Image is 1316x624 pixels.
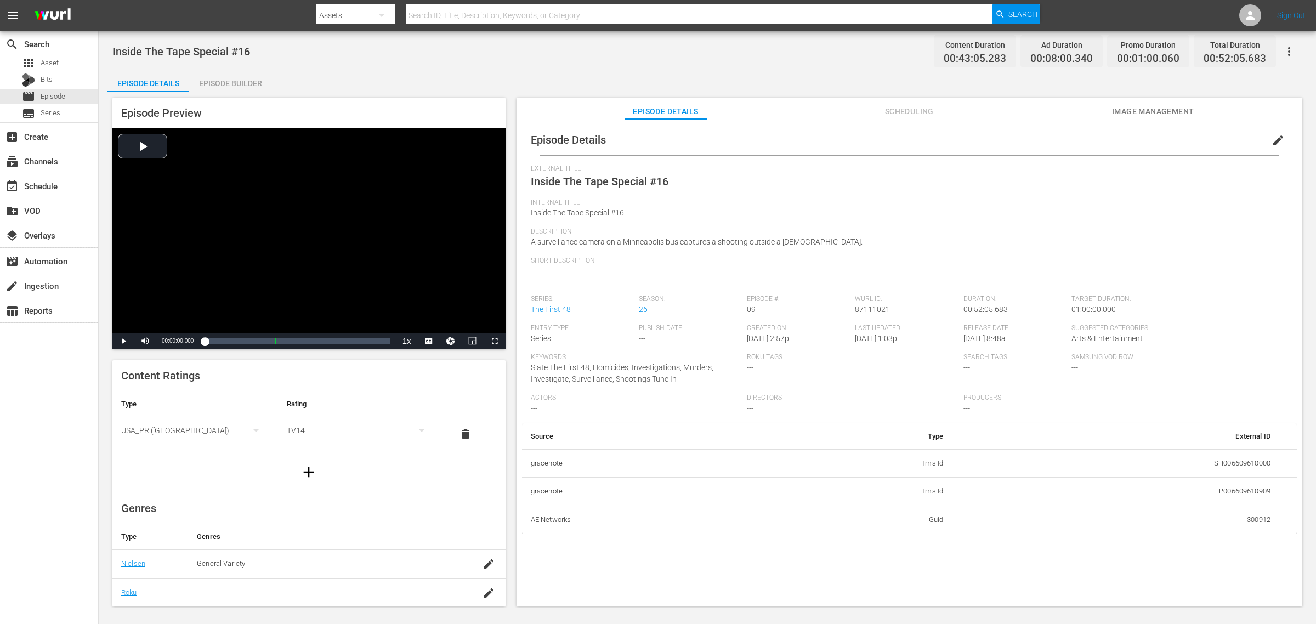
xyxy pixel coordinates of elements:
[452,421,479,447] button: delete
[162,338,194,344] span: 00:00:00.000
[107,70,189,97] div: Episode Details
[1265,127,1291,154] button: edit
[522,506,778,534] th: AE Networks
[1112,105,1194,118] span: Image Management
[778,449,952,478] td: Tms Id
[26,3,79,29] img: ans4CAIJ8jUAAAAAAAAAAAAAAAAAAAAAAAAgQb4GAAAAAAAAAAAAAAAAAAAAAAAAJMjXAAAAAAAAAAAAAAAAAAAAAAAAgAT5G...
[41,107,60,118] span: Series
[531,394,742,402] span: Actors
[5,255,19,268] span: Automation
[944,37,1006,53] div: Content Duration
[121,106,202,120] span: Episode Preview
[531,198,1283,207] span: Internal Title
[1030,53,1093,65] span: 00:08:00.340
[1030,37,1093,53] div: Ad Duration
[747,324,849,333] span: Created On:
[778,423,952,450] th: Type
[22,56,35,70] span: Asset
[5,280,19,293] span: Ingestion
[855,305,890,314] span: 87111021
[531,257,1283,265] span: Short Description
[112,524,188,550] th: Type
[963,353,1066,362] span: Search Tags:
[7,9,20,22] span: menu
[41,58,59,69] span: Asset
[5,304,19,317] span: Reports
[855,295,957,304] span: Wurl ID:
[531,404,537,412] span: ---
[531,266,537,275] span: ---
[639,305,648,314] a: 26
[963,404,970,412] span: ---
[522,449,778,478] th: gracenote
[121,559,145,568] a: Nielsen
[1204,53,1266,65] span: 00:52:05.683
[1071,305,1116,314] span: 01:00:00.000
[747,404,753,412] span: ---
[531,363,713,383] span: Slate The First 48, Homicides, Investigations, Murders, Investigate, Surveillance, Shootings Tune In
[868,105,950,118] span: Scheduling
[1071,334,1143,343] span: Arts & Entertainment
[121,369,200,382] span: Content Ratings
[484,333,506,349] button: Fullscreen
[5,155,19,168] span: Channels
[639,295,741,304] span: Season:
[531,305,571,314] a: The First 48
[1071,353,1174,362] span: Samsung VOD Row:
[440,333,462,349] button: Jump To Time
[625,105,707,118] span: Episode Details
[531,237,863,246] span: A surveillance camera on a Minneapolis bus captures a shooting outside a [DEMOGRAPHIC_DATA].
[747,334,789,343] span: [DATE] 2:57p
[5,38,19,51] span: Search
[747,363,753,372] span: ---
[963,334,1006,343] span: [DATE] 8:48a
[134,333,156,349] button: Mute
[1204,37,1266,53] div: Total Duration
[522,478,778,506] th: gracenote
[189,70,271,92] button: Episode Builder
[531,164,1283,173] span: External Title
[22,73,35,87] div: Bits
[188,524,463,550] th: Genres
[531,175,668,188] span: Inside The Tape Special #16
[41,91,65,102] span: Episode
[531,295,633,304] span: Series:
[531,353,742,362] span: Keywords:
[855,334,897,343] span: [DATE] 1:03p
[1071,363,1078,372] span: ---
[112,391,506,451] table: simple table
[992,4,1040,24] button: Search
[639,334,645,343] span: ---
[112,391,278,417] th: Type
[952,506,1279,534] td: 300912
[747,305,756,314] span: 09
[287,415,435,446] div: TV14
[1008,4,1037,24] span: Search
[121,502,156,515] span: Genres
[963,305,1008,314] span: 00:52:05.683
[278,391,444,417] th: Rating
[22,90,35,103] span: Episode
[5,229,19,242] span: Overlays
[1272,134,1285,147] span: edit
[1277,11,1306,20] a: Sign Out
[531,133,606,146] span: Episode Details
[112,128,506,349] div: Video Player
[747,394,958,402] span: Directors
[22,107,35,120] span: Series
[5,180,19,193] span: Schedule
[963,295,1066,304] span: Duration:
[107,70,189,92] button: Episode Details
[1071,324,1283,333] span: Suggested Categories:
[112,45,250,58] span: Inside The Tape Special #16
[944,53,1006,65] span: 00:43:05.283
[778,506,952,534] td: Guid
[747,353,958,362] span: Roku Tags:
[112,333,134,349] button: Play
[531,228,1283,236] span: Description
[963,363,970,372] span: ---
[459,428,472,441] span: delete
[963,394,1175,402] span: Producers
[778,478,952,506] td: Tms Id
[121,588,137,597] a: Roku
